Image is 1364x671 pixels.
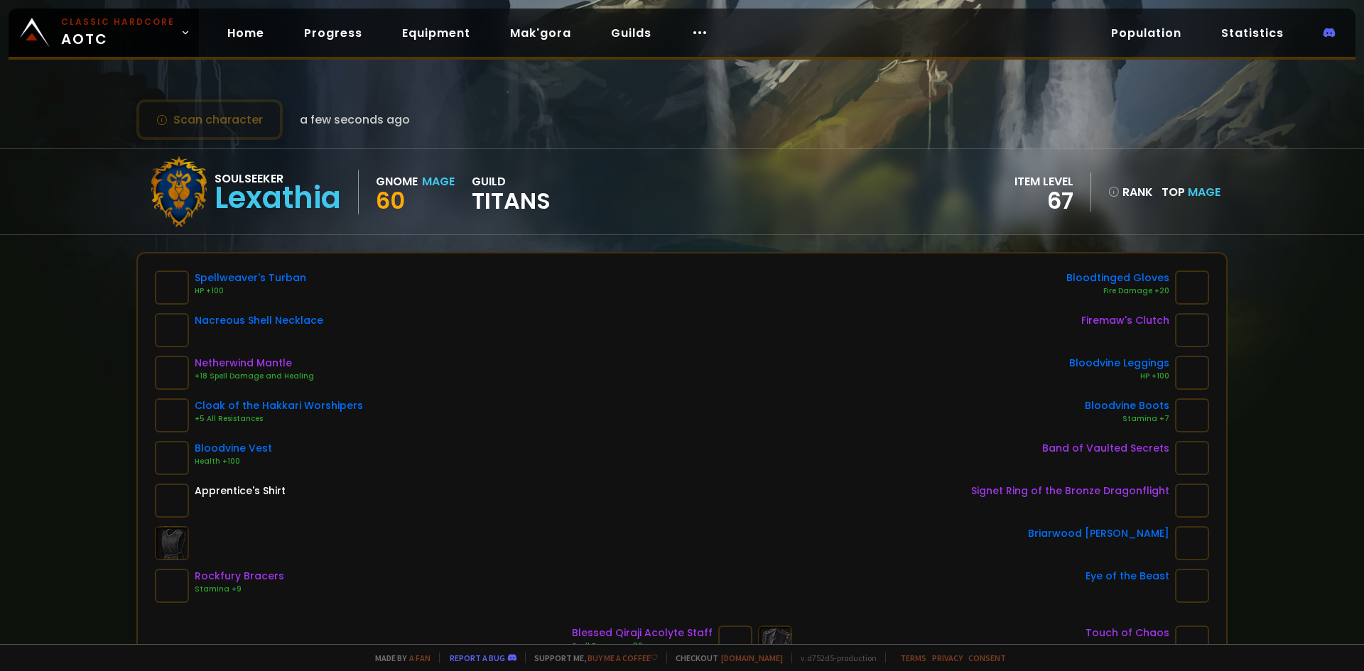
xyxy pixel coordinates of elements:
a: Guilds [600,18,663,48]
a: Terms [900,653,926,663]
img: item-22267 [155,271,189,305]
img: item-6096 [155,484,189,518]
div: guild [472,173,551,212]
img: item-19682 [155,441,189,475]
div: Soulseeker [215,170,341,187]
a: a fan [409,653,431,663]
div: Apprentice's Shirt [195,484,286,498]
div: Bloodvine Vest [195,441,272,456]
a: Privacy [932,653,963,663]
img: item-22403 [155,313,189,347]
div: Gnome [376,173,418,190]
a: Report a bug [450,653,505,663]
a: Consent [968,653,1006,663]
span: v. d752d5 - production [791,653,877,663]
span: a few seconds ago [300,111,410,129]
div: Lexathia [215,187,341,209]
div: +18 Spell Damage and Healing [195,371,314,382]
span: Checkout [666,653,783,663]
a: Population [1100,18,1193,48]
img: item-21186 [155,569,189,603]
div: HP +100 [195,285,306,297]
span: Support me, [525,653,658,663]
div: Band of Vaulted Secrets [1042,441,1169,456]
div: 67 [1014,190,1073,212]
img: item-19684 [1175,398,1209,432]
span: Made by [367,653,431,663]
a: Home [216,18,276,48]
div: Top [1162,183,1220,201]
img: item-21208 [1175,484,1209,518]
a: Buy me a coffee [588,653,658,663]
a: [DOMAIN_NAME] [721,653,783,663]
a: Statistics [1210,18,1295,48]
img: item-22711 [155,398,189,432]
img: item-19861 [1175,626,1209,660]
img: item-19400 [1175,313,1209,347]
div: HP +100 [1069,371,1169,382]
div: Rockfury Bracers [195,569,284,584]
div: Health +100 [195,456,272,467]
img: item-16917 [155,356,189,390]
a: Equipment [391,18,482,48]
div: Signet Ring of the Bronze Dragonflight [971,484,1169,498]
div: item level [1014,173,1073,190]
div: Firemaw's Clutch [1081,313,1169,328]
img: item-19929 [1175,271,1209,305]
button: Scan character [136,99,283,140]
div: +5 All Resistances [195,413,363,425]
a: Mak'gora [499,18,583,48]
span: 60 [376,185,405,217]
div: Spell Damage +30 [572,640,713,652]
small: Classic Hardcore [61,16,175,28]
a: Classic HardcoreAOTC [9,9,199,57]
div: Nacreous Shell Necklace [195,313,323,328]
div: Stamina +7 [1085,413,1169,425]
div: Touch of Chaos [1086,626,1169,640]
div: Eye of the Beast [1086,569,1169,584]
img: item-21273 [718,626,752,660]
img: item-13968 [1175,569,1209,603]
a: Progress [293,18,374,48]
div: Netherwind Mantle [195,356,314,371]
img: item-12930 [1175,526,1209,560]
div: Bloodtinged Gloves [1066,271,1169,285]
div: Fire Damage +20 [1066,285,1169,297]
div: Mage [422,173,455,190]
div: rank [1108,183,1153,201]
div: Spellweaver's Turban [195,271,306,285]
img: item-19683 [1175,356,1209,390]
div: Stamina +9 [195,584,284,595]
div: Bloodvine Leggings [1069,356,1169,371]
div: Bloodvine Boots [1085,398,1169,413]
div: Blessed Qiraji Acolyte Staff [572,626,713,640]
div: Briarwood [PERSON_NAME] [1028,526,1169,541]
img: item-21414 [1175,441,1209,475]
span: Mage [1188,184,1220,200]
span: Titans [472,190,551,212]
span: AOTC [61,16,175,50]
div: Cloak of the Hakkari Worshipers [195,398,363,413]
